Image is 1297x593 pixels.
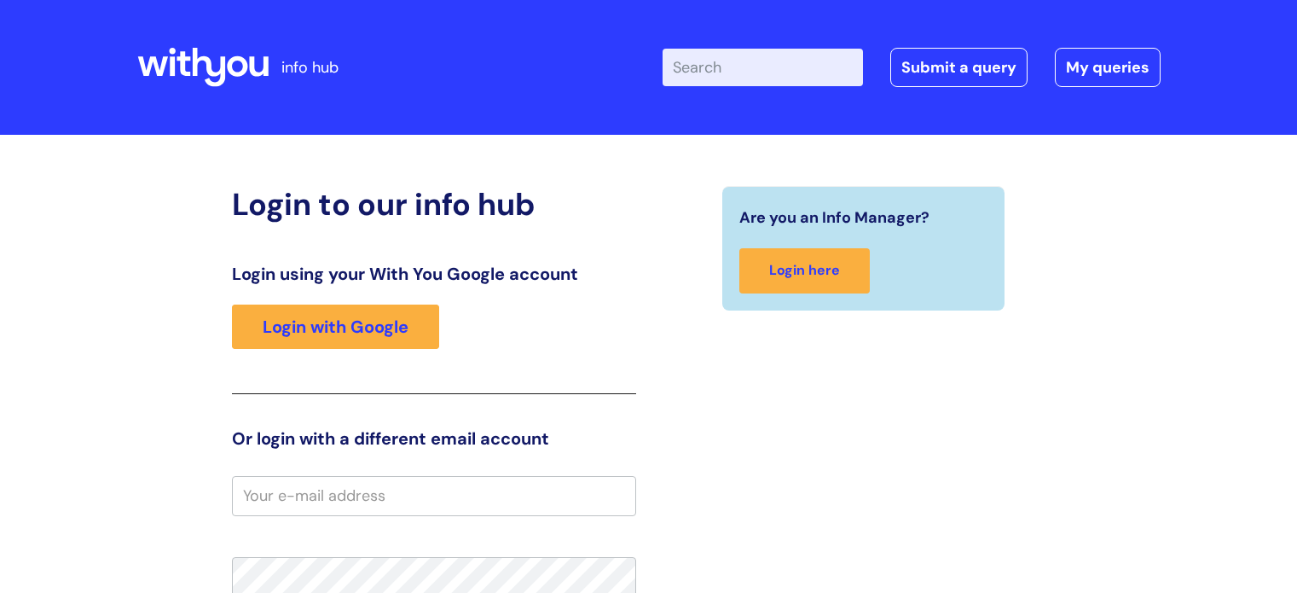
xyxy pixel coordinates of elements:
[281,54,339,81] p: info hub
[1055,48,1161,87] a: My queries
[890,48,1028,87] a: Submit a query
[232,428,636,449] h3: Or login with a different email account
[663,49,863,86] input: Search
[739,248,870,294] a: Login here
[232,305,439,349] a: Login with Google
[739,204,929,231] span: Are you an Info Manager?
[232,476,636,515] input: Your e-mail address
[232,264,636,284] h3: Login using your With You Google account
[232,186,636,223] h2: Login to our info hub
